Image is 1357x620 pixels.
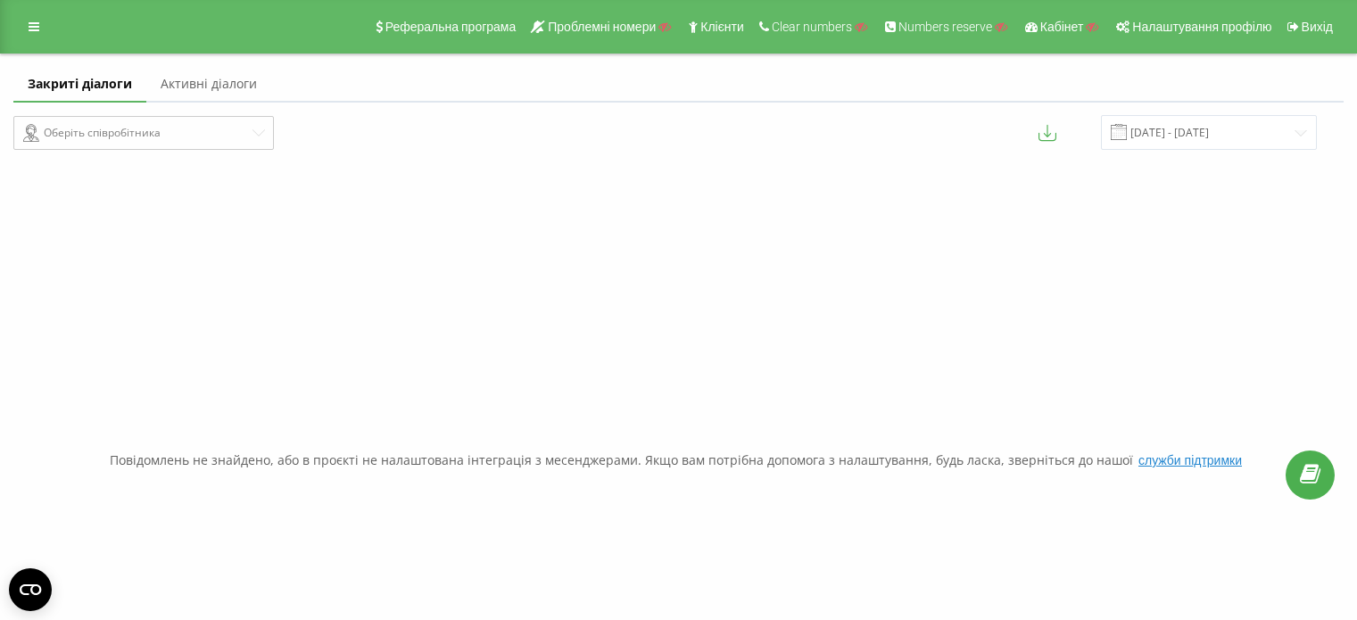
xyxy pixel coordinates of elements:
[385,20,517,34] span: Реферальна програма
[23,122,250,144] div: Оберіть співробітника
[772,20,852,34] span: Clear numbers
[548,20,656,34] span: Проблемні номери
[9,568,52,611] button: Open CMP widget
[13,67,146,103] a: Закриті діалоги
[1040,20,1084,34] span: Кабінет
[700,20,744,34] span: Клієнти
[146,67,271,103] a: Активні діалоги
[1038,124,1056,142] button: Експортувати повідомлення
[1132,20,1271,34] span: Налаштування профілю
[1133,452,1247,468] button: служби підтримки
[898,20,992,34] span: Numbers reserve
[1302,20,1333,34] span: Вихід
